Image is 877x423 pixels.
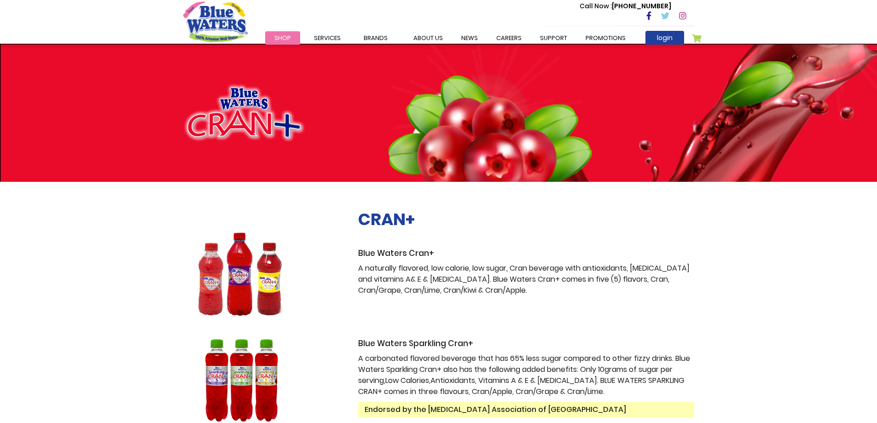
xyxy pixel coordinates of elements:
[183,1,248,42] a: store logo
[487,31,531,45] a: careers
[580,1,671,11] p: [PHONE_NUMBER]
[531,31,576,45] a: support
[452,31,487,45] a: News
[580,1,612,11] span: Call Now :
[404,31,452,45] a: about us
[274,34,291,42] span: Shop
[358,263,694,296] p: A naturally flavored, low calorie, low sugar, Cran beverage with antioxidants, [MEDICAL_DATA] and...
[364,34,388,42] span: Brands
[358,339,694,348] h3: Blue Waters Sparkling Cran+
[358,353,694,397] p: A carbonated flavored beverage that has 65% less sugar compared to other fizzy drinks. Blue Water...
[314,34,341,42] span: Services
[576,31,635,45] a: Promotions
[645,31,684,45] a: login
[358,402,694,417] span: Endorsed by the [MEDICAL_DATA] Association of [GEOGRAPHIC_DATA]
[358,209,694,229] h2: CRAN+
[358,249,694,258] h3: Blue Waters Cran+
[183,339,299,422] img: Sparkling Cran 330ml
